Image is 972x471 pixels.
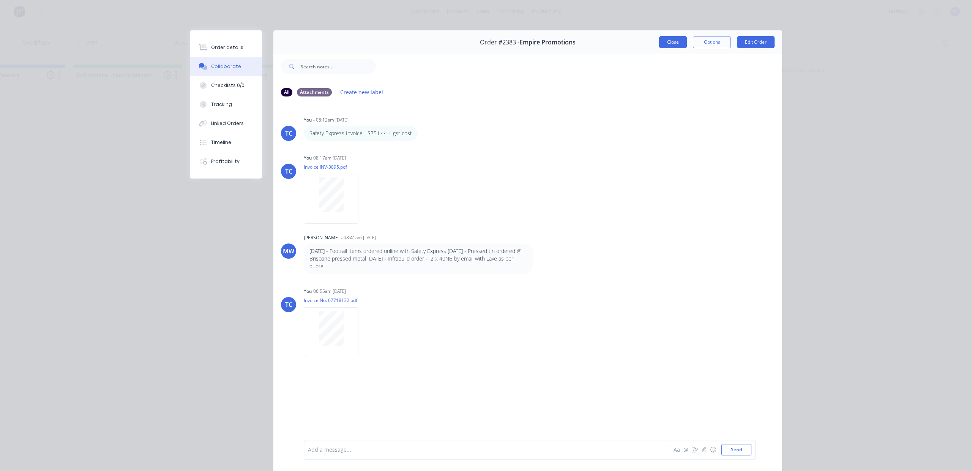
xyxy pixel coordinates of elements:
button: Profitability [190,152,262,171]
button: Tracking [190,95,262,114]
p: Safety Express Invoice - $751.44 + gst cost [309,130,412,137]
p: Invoice INV-3895.pdf [304,164,366,170]
div: Timeline [211,139,231,146]
div: Attachments [297,88,332,96]
div: Linked Orders [211,120,244,127]
button: Close [659,36,687,48]
div: 06:55am [DATE] [313,288,346,295]
div: MW [283,247,294,256]
div: 08:17am [DATE] [313,155,346,161]
div: You [304,155,312,161]
button: Send [721,444,751,455]
span: Order #2383 - [480,39,519,46]
div: - 08:12am [DATE] [313,117,349,123]
button: ☺ [708,445,718,454]
div: TC [285,300,292,309]
div: TC [285,129,292,138]
div: TC [285,167,292,176]
button: Order details [190,38,262,57]
button: @ [681,445,690,454]
span: Empire Promotions [519,39,576,46]
button: Edit Order [737,36,775,48]
div: Collaborate [211,63,241,70]
div: All [281,88,292,96]
button: Collaborate [190,57,262,76]
p: Invoice No. 67718132.pdf [304,297,366,303]
button: Options [693,36,731,48]
div: Checklists 0/0 [211,82,245,89]
div: [PERSON_NAME] [304,234,339,241]
div: Profitability [211,158,240,165]
button: Timeline [190,133,262,152]
button: Aa [672,445,681,454]
div: Order details [211,44,243,51]
p: [DATE] - Footrail items ordered online with Safety Express [DATE] - Pressed tin ordered @ Brisban... [309,247,527,270]
div: You [304,288,312,295]
div: You [304,117,312,123]
button: Create new label [336,87,387,97]
input: Search notes... [301,59,376,74]
button: Checklists 0/0 [190,76,262,95]
div: - 08:41am [DATE] [341,234,376,241]
button: Linked Orders [190,114,262,133]
div: Tracking [211,101,232,108]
